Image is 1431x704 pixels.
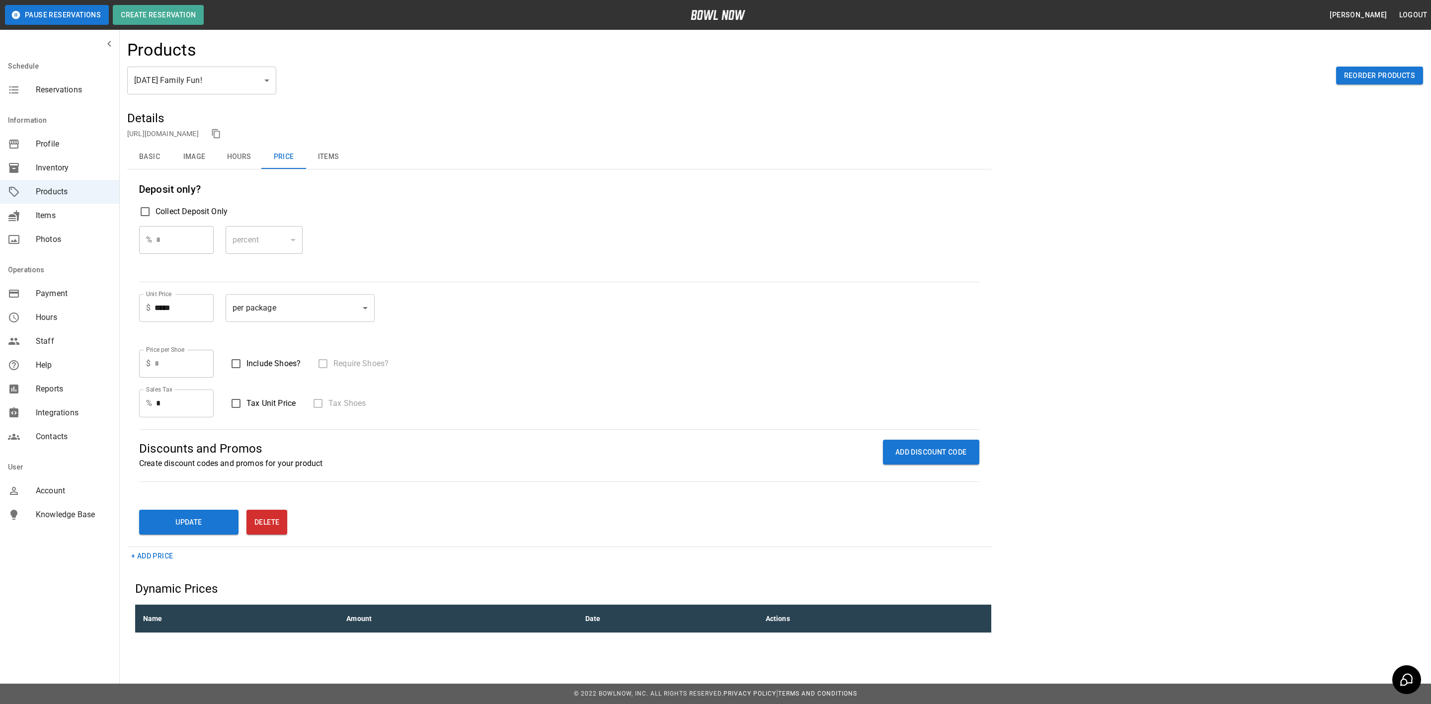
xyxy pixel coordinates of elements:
span: Tax Unit Price [246,397,296,409]
p: $ [146,358,151,370]
a: Terms and Conditions [778,690,857,697]
span: Payment [36,288,111,300]
span: Tax Shoes [328,397,366,409]
p: Create discount codes and promos for your product [139,458,322,469]
a: Privacy Policy [723,690,776,697]
button: [PERSON_NAME] [1326,6,1391,24]
span: Photos [36,234,111,245]
button: Basic [127,145,172,169]
button: + Add Price [127,547,177,565]
button: Price [261,145,306,169]
div: percent [226,226,303,254]
button: Delete [246,510,287,535]
th: Name [135,605,338,633]
span: Integrations [36,407,111,419]
span: Profile [36,138,111,150]
button: Update [139,510,238,535]
span: Hours [36,312,111,323]
button: Items [306,145,351,169]
button: Pause Reservations [5,5,109,25]
button: Hours [217,145,261,169]
span: Inventory [36,162,111,174]
span: Account [36,485,111,497]
button: ADD DISCOUNT CODE [883,440,979,465]
span: © 2022 BowlNow, Inc. All Rights Reserved. [574,690,723,697]
h6: Deposit only? [139,181,979,197]
span: Knowledge Base [36,509,111,521]
button: copy link [209,126,224,141]
span: Collect Deposit Only [156,206,228,218]
p: Discounts and Promos [139,440,322,458]
span: Require Shoes? [333,358,389,370]
th: Actions [758,605,991,633]
h5: Details [127,110,991,126]
span: Reports [36,383,111,395]
span: Include Shoes? [246,358,301,370]
p: $ [146,302,151,314]
p: % [146,234,152,246]
span: Items [36,210,111,222]
span: Contacts [36,431,111,443]
button: Image [172,145,217,169]
button: Logout [1395,6,1431,24]
h5: Dynamic Prices [135,581,991,597]
span: Reservations [36,84,111,96]
div: basic tabs example [127,145,991,169]
a: [URL][DOMAIN_NAME] [127,130,199,138]
span: Staff [36,335,111,347]
img: logo [691,10,745,20]
button: Create Reservation [113,5,204,25]
h4: Products [127,40,196,61]
th: Date [577,605,758,633]
span: Help [36,359,111,371]
button: Reorder Products [1336,67,1423,85]
p: % [146,397,152,409]
span: Products [36,186,111,198]
div: per package [226,294,375,322]
table: sticky table [135,605,991,633]
div: [DATE] Family Fun! [127,67,276,94]
th: Amount [338,605,577,633]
